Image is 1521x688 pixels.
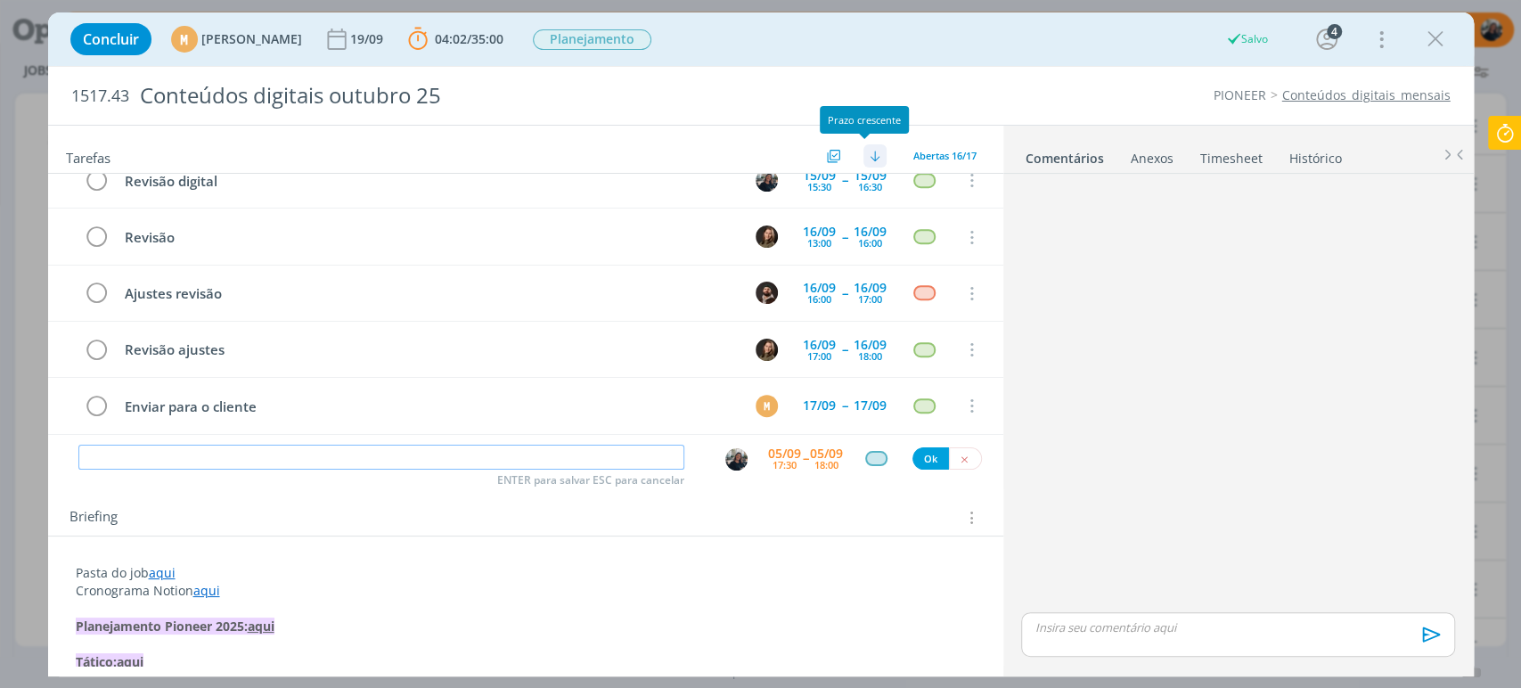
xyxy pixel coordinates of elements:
[807,238,831,248] div: 13:00
[756,282,778,304] img: D
[854,169,887,182] div: 15/09
[754,280,781,307] button: D
[858,294,882,304] div: 17:00
[807,182,831,192] div: 15:30
[533,29,651,50] span: Planejamento
[756,395,778,417] div: M
[1214,86,1266,103] a: PIONEER
[854,339,887,351] div: 16/09
[858,351,882,361] div: 18:00
[756,225,778,248] img: J
[820,106,909,134] div: Prazo crescente
[754,392,781,419] button: M
[76,653,117,670] strong: Tático:
[724,447,748,471] button: M
[854,225,887,238] div: 16/09
[467,30,471,47] span: /
[803,169,836,182] div: 15/09
[810,447,843,460] div: 05/09
[912,447,949,470] button: Ok
[858,182,882,192] div: 16:30
[756,169,778,192] img: M
[48,12,1474,676] div: dialog
[854,399,887,412] div: 17/09
[842,399,847,412] span: --
[118,283,740,305] div: Ajustes revisão
[768,447,801,460] div: 05/09
[118,339,740,361] div: Revisão ajustes
[854,282,887,294] div: 16/09
[1131,150,1173,168] div: Anexos
[201,33,302,45] span: [PERSON_NAME]
[76,582,976,600] p: Cronograma Notion
[83,32,139,46] span: Concluir
[118,396,740,418] div: Enviar para o cliente
[842,231,847,243] span: --
[497,473,684,487] span: ENTER para salvar ESC para cancelar
[66,145,110,167] span: Tarefas
[913,149,977,162] span: Abertas 16/17
[842,174,847,186] span: --
[70,506,118,529] span: Briefing
[754,224,781,250] button: J
[1226,31,1268,47] div: Salvo
[814,460,838,470] div: 18:00
[756,339,778,361] img: J
[754,336,781,363] button: J
[807,294,831,304] div: 16:00
[1025,142,1105,168] a: Comentários
[118,226,740,249] div: Revisão
[842,287,847,299] span: --
[1199,142,1263,168] a: Timesheet
[171,26,302,53] button: M[PERSON_NAME]
[807,351,831,361] div: 17:00
[842,343,847,356] span: --
[803,339,836,351] div: 16/09
[70,23,151,55] button: Concluir
[1312,25,1341,53] button: 4
[193,582,220,599] a: aqui
[435,30,467,47] span: 04:02
[248,618,274,635] a: aqui
[117,653,143,670] a: aqui
[1282,86,1451,103] a: Conteúdos_digitais_mensais
[773,460,797,470] div: 17:30
[404,25,508,53] button: 04:02/35:00
[118,170,740,192] div: Revisão digital
[803,449,808,466] span: --
[803,225,836,238] div: 16/09
[532,29,652,51] button: Planejamento
[350,33,387,45] div: 19/09
[1327,24,1342,39] div: 4
[76,564,976,582] p: Pasta do job
[803,399,836,412] div: 17/09
[171,26,198,53] div: M
[133,74,869,118] div: Conteúdos digitais outubro 25
[76,618,248,635] strong: Planejamento Pioneer 2025:
[803,282,836,294] div: 16/09
[471,30,503,47] span: 35:00
[725,448,748,471] img: M
[870,151,880,161] img: arrow-down.svg
[858,238,882,248] div: 16:00
[149,564,176,581] a: aqui
[71,86,129,106] span: 1517.43
[754,167,781,193] button: M
[1288,142,1343,168] a: Histórico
